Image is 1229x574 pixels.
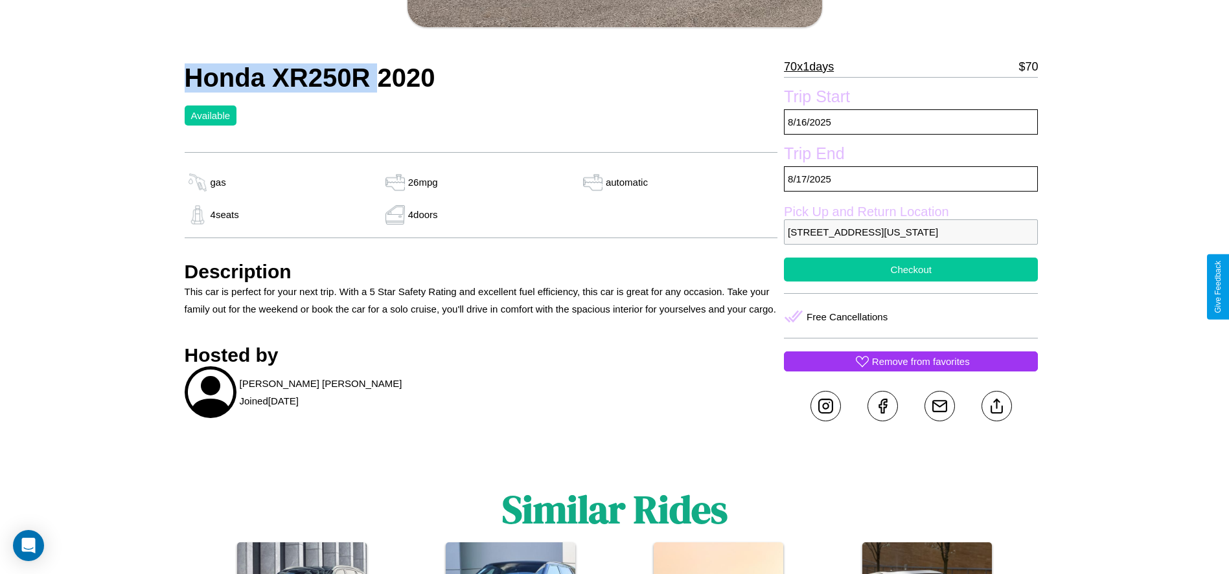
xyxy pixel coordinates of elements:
img: gas [382,173,408,192]
h3: Description [185,261,778,283]
p: Joined [DATE] [240,392,299,410]
label: Trip End [784,144,1038,166]
p: Free Cancellations [807,308,888,326]
button: Remove from favorites [784,351,1038,371]
p: 4 doors [408,206,438,223]
p: automatic [606,173,648,191]
p: 4 seats [211,206,239,223]
h1: Similar Rides [502,483,728,536]
p: [PERSON_NAME] [PERSON_NAME] [240,375,402,392]
p: Available [191,107,231,124]
h3: Hosted by [185,344,778,366]
p: $ 70 [1018,56,1038,77]
p: gas [211,173,226,191]
p: 8 / 17 / 2025 [784,166,1038,192]
p: [STREET_ADDRESS][US_STATE] [784,219,1038,245]
img: gas [185,173,211,192]
div: Open Intercom Messenger [13,530,44,561]
p: 70 x 1 days [784,56,834,77]
p: This car is perfect for your next trip. With a 5 Star Safety Rating and excellent fuel efficiency... [185,283,778,318]
img: gas [382,205,408,225]
label: Trip Start [784,87,1038,109]
div: Give Feedback [1213,261,1223,313]
p: 26 mpg [408,173,438,191]
img: gas [580,173,606,192]
label: Pick Up and Return Location [784,204,1038,219]
img: gas [185,205,211,225]
p: Remove from favorites [872,353,970,370]
button: Checkout [784,258,1038,281]
h2: Honda XR250R 2020 [185,63,778,93]
p: 8 / 16 / 2025 [784,109,1038,135]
